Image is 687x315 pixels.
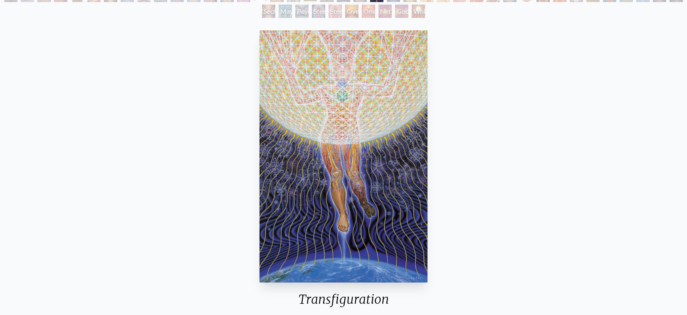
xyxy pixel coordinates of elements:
div: Godself [395,5,408,18]
div: One [362,5,375,18]
div: Net of Being [378,5,392,18]
div: Peyote Being [295,5,309,18]
img: Transfiguration-1993-Alex-Grey-watermarked.jpg [259,30,428,283]
div: Mayan Being [279,5,292,18]
div: Secret Writing Being [262,5,275,18]
div: White Light [412,5,425,18]
div: Steeplehead 1 [312,5,325,18]
div: Transfiguration [256,292,431,313]
div: Steeplehead 2 [329,5,342,18]
div: Oversoul [345,5,358,18]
